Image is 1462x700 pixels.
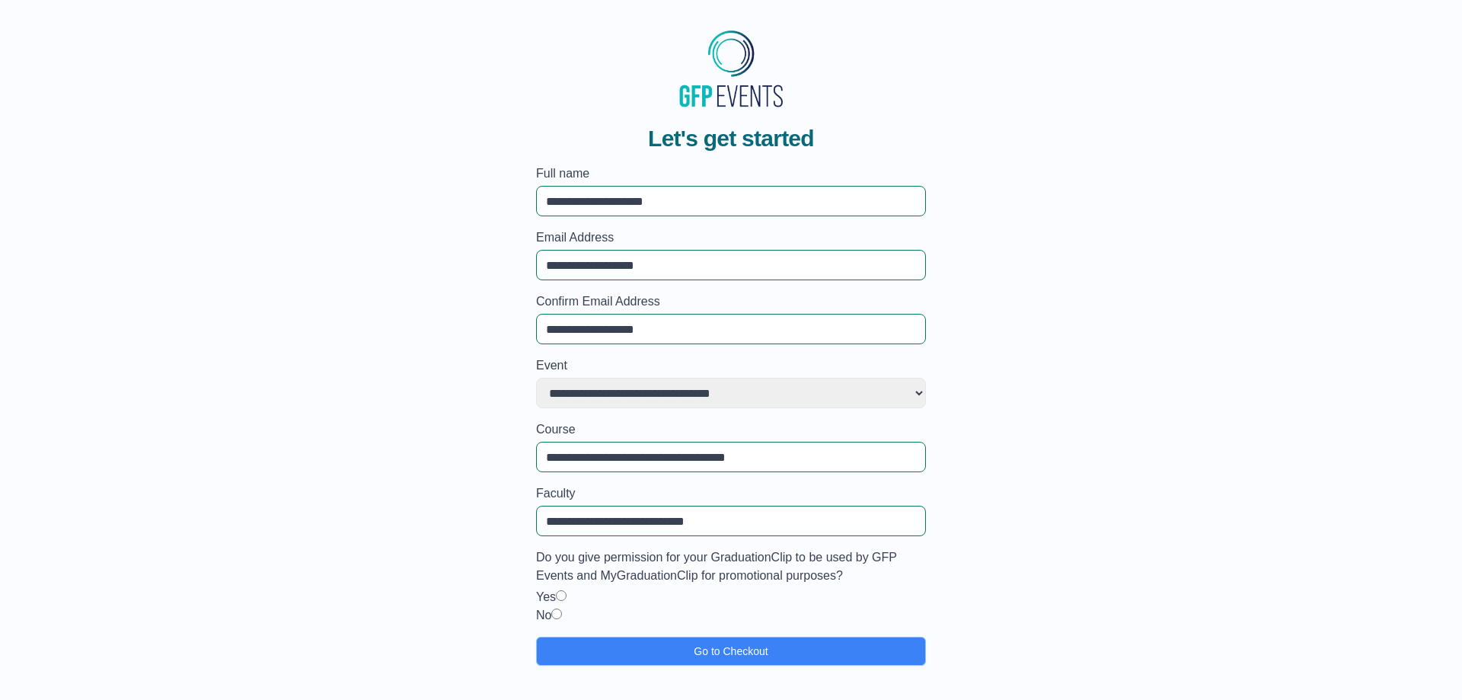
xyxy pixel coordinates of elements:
[536,637,926,666] button: Go to Checkout
[674,24,788,113] img: MyGraduationClip
[536,229,926,247] label: Email Address
[536,590,556,603] label: Yes
[648,125,814,152] span: Let's get started
[536,165,926,183] label: Full name
[536,609,551,622] label: No
[536,420,926,439] label: Course
[536,356,926,375] label: Event
[536,548,926,585] label: Do you give permission for your GraduationClip to be used by GFP Events and MyGraduationClip for ...
[536,292,926,311] label: Confirm Email Address
[536,484,926,503] label: Faculty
